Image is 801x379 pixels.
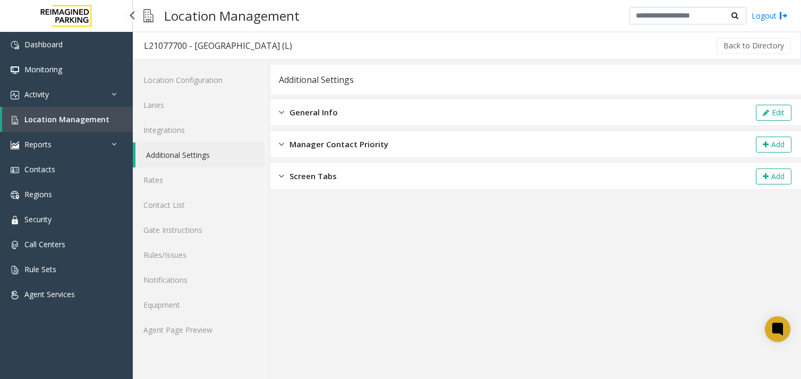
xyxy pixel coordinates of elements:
[133,292,265,317] a: Equipment
[24,239,65,249] span: Call Centers
[11,166,19,174] img: 'icon'
[133,68,265,92] a: Location Configuration
[279,73,354,87] div: Additional Settings
[133,167,265,192] a: Rates
[11,66,19,74] img: 'icon'
[289,138,388,150] span: Manager Contact Priority
[133,317,265,342] a: Agent Page Preview
[289,170,337,182] span: Screen Tabs
[717,38,791,54] button: Back to Directory
[756,105,791,121] button: Edit
[24,39,63,49] span: Dashboard
[11,266,19,274] img: 'icon'
[24,164,55,174] span: Contacts
[289,106,338,119] span: General Info
[11,216,19,224] img: 'icon'
[752,10,788,21] a: Logout
[144,39,292,53] div: L21077700 - [GEOGRAPHIC_DATA] (L)
[756,137,791,153] button: Add
[143,3,154,29] img: pageIcon
[133,92,265,117] a: Lanes
[11,241,19,249] img: 'icon'
[24,139,52,149] span: Reports
[11,41,19,49] img: 'icon'
[24,64,62,74] span: Monitoring
[756,169,791,184] button: Add
[279,170,284,182] img: closed
[24,214,52,224] span: Security
[11,91,19,99] img: 'icon'
[779,10,788,21] img: logout
[11,116,19,124] img: 'icon'
[24,289,75,299] span: Agent Services
[159,3,305,29] h3: Location Management
[11,291,19,299] img: 'icon'
[24,114,109,124] span: Location Management
[2,107,133,132] a: Location Management
[133,217,265,242] a: Gate Instructions
[11,141,19,149] img: 'icon'
[133,267,265,292] a: Notifications
[279,138,284,150] img: closed
[133,117,265,142] a: Integrations
[11,191,19,199] img: 'icon'
[24,264,56,274] span: Rule Sets
[135,142,265,167] a: Additional Settings
[279,106,284,119] img: closed
[133,242,265,267] a: Rules/Issues
[133,192,265,217] a: Contact List
[24,189,52,199] span: Regions
[24,89,49,99] span: Activity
